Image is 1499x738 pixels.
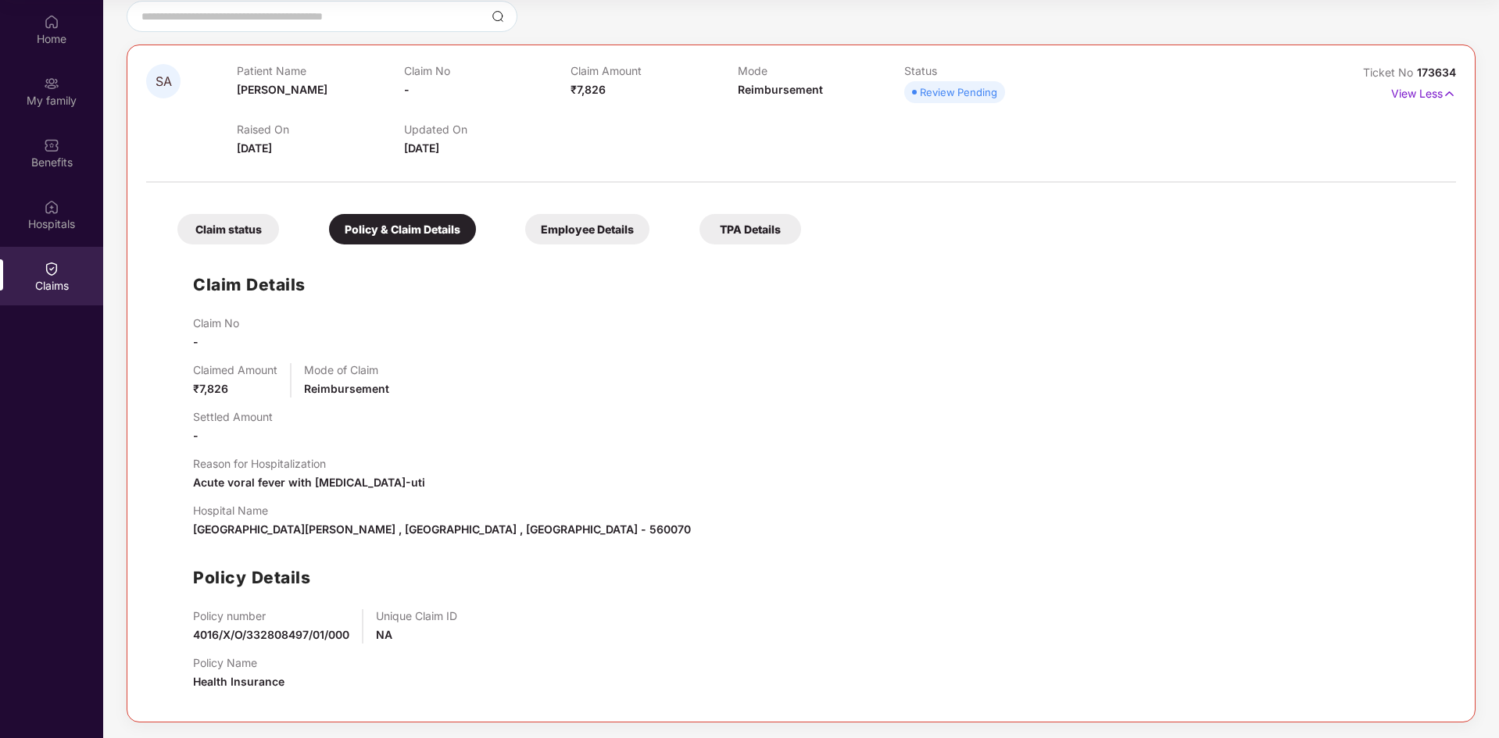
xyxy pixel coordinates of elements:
[525,214,649,244] div: Employee Details
[44,199,59,215] img: svg+xml;base64,PHN2ZyBpZD0iSG9zcGl0YWxzIiB4bWxucz0iaHR0cDovL3d3dy53My5vcmcvMjAwMC9zdmciIHdpZHRoPS...
[44,261,59,276] img: svg+xml;base64,PHN2ZyBpZD0iQ2xhaW0iIHhtbG5zPSJodHRwOi8vd3d3LnczLm9yZy8yMDAwL3N2ZyIgd2lkdGg9IjIwIi...
[237,141,272,155] span: [DATE]
[193,504,691,517] p: Hospital Name
[492,10,504,23] img: svg+xml;base64,PHN2ZyBpZD0iU2VhcmNoLTMyeDMyIiB4bWxucz0iaHR0cDovL3d3dy53My5vcmcvMjAwMC9zdmciIHdpZH...
[904,64,1071,77] p: Status
[404,141,439,155] span: [DATE]
[1417,66,1456,79] span: 173634
[193,272,306,298] h1: Claim Details
[304,382,389,395] span: Reimbursement
[193,429,199,442] span: -
[1443,85,1456,102] img: svg+xml;base64,PHN2ZyB4bWxucz0iaHR0cDovL3d3dy53My5vcmcvMjAwMC9zdmciIHdpZHRoPSIxNyIgaGVpZ2h0PSIxNy...
[193,382,228,395] span: ₹7,826
[920,84,997,100] div: Review Pending
[44,76,59,91] img: svg+xml;base64,PHN2ZyB3aWR0aD0iMjAiIGhlaWdodD0iMjAiIHZpZXdCb3g9IjAgMCAyMCAyMCIgZmlsbD0ibm9uZSIgeG...
[237,123,403,136] p: Raised On
[1363,66,1417,79] span: Ticket No
[699,214,801,244] div: TPA Details
[738,83,823,96] span: Reimbursement
[376,609,457,622] p: Unique Claim ID
[571,64,737,77] p: Claim Amount
[193,656,284,669] p: Policy Name
[404,64,571,77] p: Claim No
[193,476,425,489] span: Acute voral fever with [MEDICAL_DATA]-uti
[193,335,199,348] span: -
[404,123,571,136] p: Updated On
[1391,81,1456,102] p: View Less
[193,363,277,376] p: Claimed Amount
[376,628,392,641] span: NA
[237,64,403,77] p: Patient Name
[193,410,273,423] p: Settled Amount
[193,628,349,641] span: 4016/X/O/332808497/01/000
[44,14,59,30] img: svg+xml;base64,PHN2ZyBpZD0iSG9tZSIgeG1sbnM9Imh0dHA6Ly93d3cudzMub3JnLzIwMDAvc3ZnIiB3aWR0aD0iMjAiIG...
[193,675,284,688] span: Health Insurance
[237,83,327,96] span: [PERSON_NAME]
[193,565,310,590] h1: Policy Details
[571,83,606,96] span: ₹7,826
[193,609,349,622] p: Policy number
[738,64,904,77] p: Mode
[156,75,172,88] span: SA
[404,83,410,96] span: -
[329,214,476,244] div: Policy & Claim Details
[177,214,279,244] div: Claim status
[193,522,691,536] span: [GEOGRAPHIC_DATA][PERSON_NAME] , [GEOGRAPHIC_DATA] , [GEOGRAPHIC_DATA] - 560070
[193,457,425,470] p: Reason for Hospitalization
[193,316,239,330] p: Claim No
[304,363,389,376] p: Mode of Claim
[44,137,59,153] img: svg+xml;base64,PHN2ZyBpZD0iQmVuZWZpdHMiIHhtbG5zPSJodHRwOi8vd3d3LnczLm9yZy8yMDAwL3N2ZyIgd2lkdGg9Ij...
